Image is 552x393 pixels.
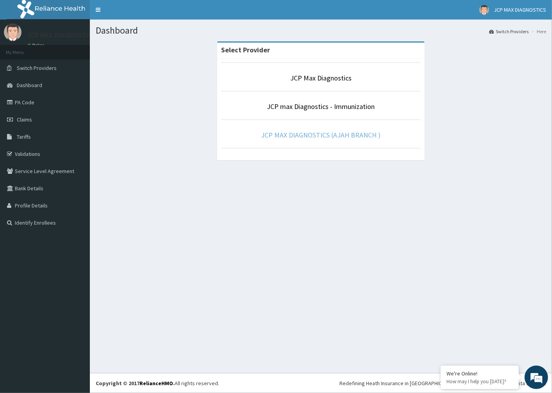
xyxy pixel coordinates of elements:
a: Switch Providers [489,28,529,35]
a: Online [27,43,46,48]
img: User Image [4,23,21,41]
span: Switch Providers [17,64,57,71]
div: Redefining Heath Insurance in [GEOGRAPHIC_DATA] using Telemedicine and Data Science! [339,379,546,387]
a: JCP max Diagnostics - Immunization [267,102,375,111]
a: JCP Max Diagnostics [290,73,352,82]
a: RelianceHMO [139,380,173,387]
strong: Select Provider [221,45,270,54]
span: Claims [17,116,32,123]
strong: Copyright © 2017 . [96,380,175,387]
span: Tariffs [17,133,31,140]
span: JCP MAX DIAGNOSTICS [494,6,546,13]
li: Here [529,28,546,35]
img: User Image [479,5,489,15]
div: We're Online! [447,370,513,377]
span: Dashboard [17,82,42,89]
h1: Dashboard [96,25,546,36]
p: How may I help you today? [447,378,513,385]
p: JCP MAX DIAGNOSTICS [27,32,96,39]
a: JCP MAX DIAGNOSTICS (AJAH BRANCH ) [261,130,381,139]
footer: All rights reserved. [90,373,552,393]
